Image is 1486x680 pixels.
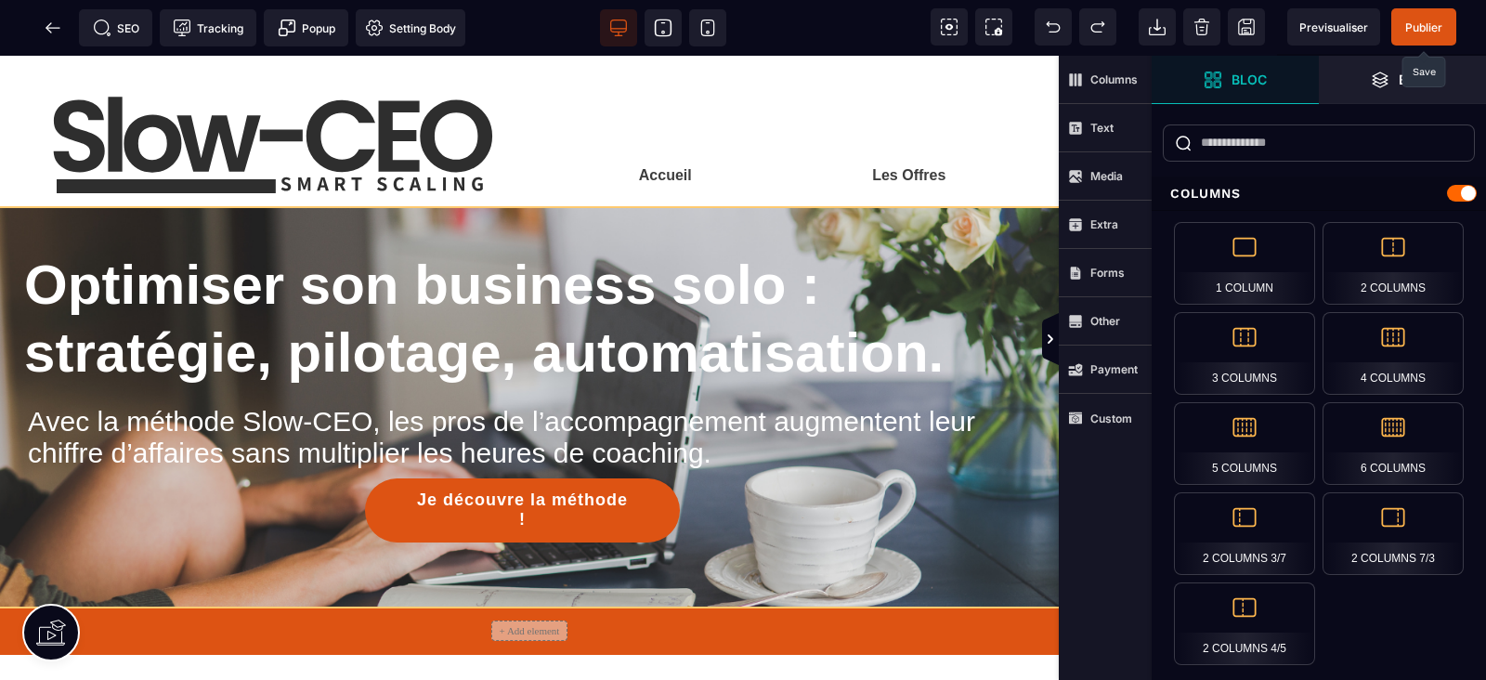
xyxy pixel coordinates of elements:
[1405,20,1442,34] span: Publier
[1174,222,1315,305] div: 1 Column
[872,111,945,127] a: Les Offres
[1090,217,1118,231] strong: Extra
[93,19,139,37] span: SEO
[1319,56,1486,104] span: Open Layer Manager
[40,37,504,149] img: 5183a2e754d049660f8ed3bcad3af015_Slow-CEO_(500_x_120_px)_(1).svg
[278,19,335,37] span: Popup
[1174,312,1315,395] div: 3 Columns
[1323,222,1464,305] div: 2 Columns
[24,180,1035,340] h1: Optimiser son business solo : stratégie, pilotage, automatisation.
[1174,402,1315,485] div: 5 Columns
[1152,56,1319,104] span: Open Blocks
[173,19,243,37] span: Tracking
[365,19,456,37] span: Setting Body
[1090,169,1123,183] strong: Media
[975,8,1012,46] span: Screenshot
[1323,402,1464,485] div: 6 Columns
[1090,72,1138,86] strong: Columns
[1090,121,1114,135] strong: Text
[1323,312,1464,395] div: 4 Columns
[1090,362,1138,376] strong: Payment
[1323,492,1464,575] div: 2 Columns 7/3
[1090,266,1125,280] strong: Forms
[1174,492,1315,575] div: 2 Columns 3/7
[365,423,680,487] button: Je découvre la méthode !
[1090,314,1120,328] strong: Other
[1090,412,1132,425] strong: Custom
[1232,72,1267,86] strong: Bloc
[1174,582,1315,665] div: 2 Columns 4/5
[1152,177,1486,211] div: Columns
[1287,8,1380,46] span: Preview
[639,111,692,127] a: Accueil
[1299,20,1368,34] span: Previsualiser
[931,8,968,46] span: View components
[28,341,1017,423] h2: Avec la méthode Slow-CEO, les pros de l’accompagnement augmentent leur chiffre d’affaires sans mu...
[1399,72,1435,86] strong: Body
